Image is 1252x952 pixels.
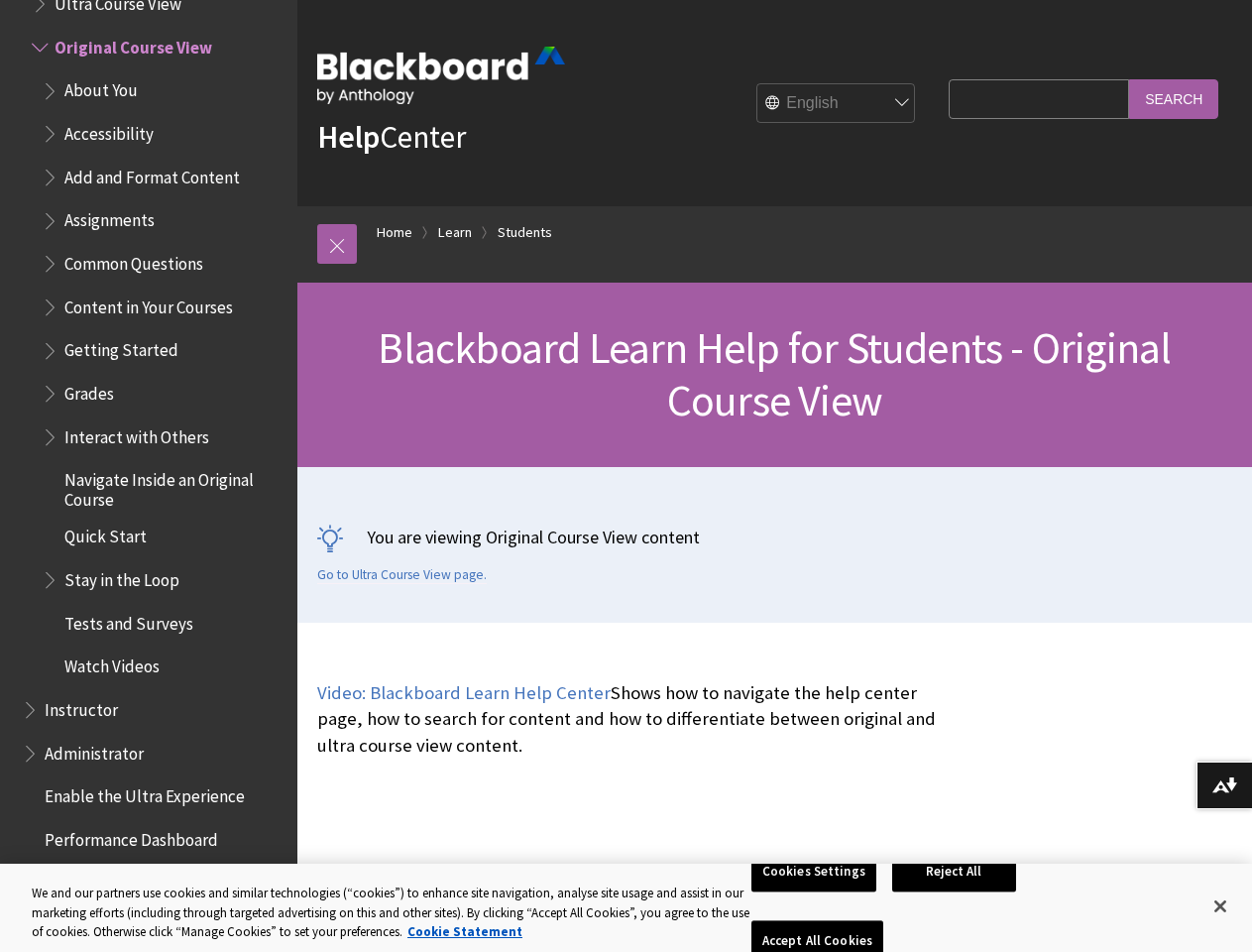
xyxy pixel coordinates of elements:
span: Quick Start [64,521,147,547]
input: Search [1129,79,1218,118]
p: You are viewing Original Course View content [317,525,1232,549]
span: Add and Format Content [64,161,240,187]
span: About You [64,74,138,101]
p: Shows how to navigate the help center page, how to search for content and how to differentiate be... [317,680,939,759]
a: Video: Blackboard Learn Help Center [317,681,611,705]
span: Original Course View [55,31,212,58]
span: Watch Videos [64,651,160,677]
a: More information about your privacy, opens in a new tab [407,923,522,940]
button: Reject All [892,851,1016,892]
span: Grades [64,377,114,404]
button: Cookies Settings [751,851,876,892]
span: Getting Started [64,334,178,361]
a: Go to Ultra Course View page. [317,566,487,584]
span: Performance Dashboard [45,823,218,850]
span: Enable the Ultra Experience [45,780,245,807]
span: Content in Your Courses [64,291,233,317]
span: Tests and Surveys [64,607,193,634]
a: HelpCenter [317,117,466,157]
img: Blackboard by Anthology [317,47,565,104]
div: We and our partners use cookies and similar technologies (“cookies”) to enhance site navigation, ... [32,884,751,942]
button: Close [1198,885,1242,928]
span: Assignments [64,204,155,231]
strong: Help [317,117,380,157]
span: Interact with Others [64,420,209,447]
a: Learn [438,220,472,245]
a: Students [498,220,552,245]
span: Instructor [45,693,118,720]
span: Administrator [45,737,144,764]
span: Blackboard Learn Help for Students - Original Course View [378,320,1171,427]
a: Home [377,220,412,245]
span: Navigate Inside an Original Course [64,463,284,510]
select: Site Language Selector [757,84,916,124]
span: Stay in the Loop [64,563,179,590]
span: Accessibility [64,117,154,144]
span: Common Questions [64,247,203,274]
